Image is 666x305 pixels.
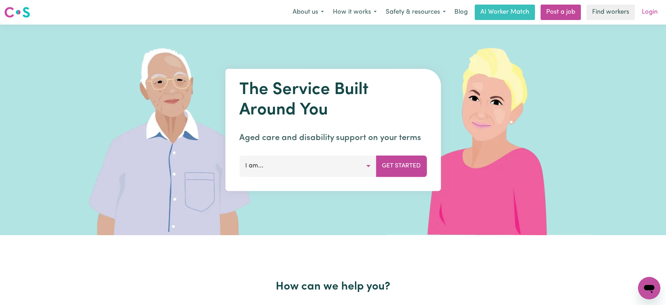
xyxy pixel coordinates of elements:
iframe: Button to launch messaging window [638,277,660,299]
button: About us [288,5,328,20]
a: Blog [450,5,472,20]
a: Login [638,5,662,20]
button: I am... [239,155,376,177]
a: AI Worker Match [475,5,535,20]
p: Aged care and disability support on your terms [239,132,427,144]
a: Careseekers logo [4,4,30,20]
button: Get Started [376,155,427,177]
button: How it works [328,5,381,20]
img: Careseekers logo [4,6,30,19]
a: Find workers [586,5,635,20]
h2: How can we help you? [106,280,560,293]
h1: The Service Built Around You [239,80,427,120]
button: Safety & resources [381,5,450,20]
a: Post a job [541,5,581,20]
